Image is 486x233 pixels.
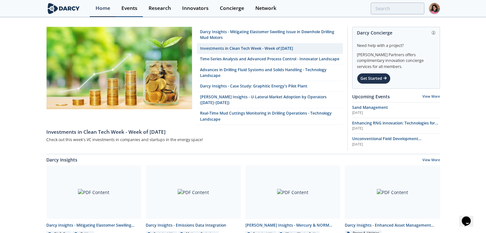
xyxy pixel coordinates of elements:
[46,136,343,144] div: Check out this week's VC investments in companies and startups in the energy space!
[357,73,390,84] div: Get Started
[352,120,440,131] a: Enhancing RNG innovation: Technologies for Sustainable Energy [DATE]
[220,6,244,11] div: Concierge
[422,158,440,163] a: View More
[345,222,440,228] div: Darcy Insights - Enhanced Asset Management (O&M) for Onshore Wind Farms
[352,120,438,132] span: Enhancing RNG innovation: Technologies for Sustainable Energy
[429,3,440,14] img: Profile
[46,156,77,163] a: Darcy Insights
[197,108,343,125] a: Real-Time Mud Cuttings Monitoring in Drilling Operations - Technology Landscape
[46,128,343,136] div: Investments in Clean Tech Week - Week of [DATE]
[121,6,137,11] div: Events
[46,3,81,14] img: logo-wide.svg
[352,110,440,116] div: [DATE]
[357,27,435,38] div: Darcy Concierge
[352,105,440,116] a: Sand Management [DATE]
[182,6,209,11] div: Innovators
[357,49,435,70] div: [PERSON_NAME] Partners offers complimentary innovation concierge services for all members.
[352,142,440,147] div: [DATE]
[197,54,343,64] a: Time-Series Analysis and Advanced Process Control - Innovator Landscape
[245,222,341,228] div: [PERSON_NAME] Insights - Mercury & NORM Detection and [MEDICAL_DATA]
[352,136,421,153] span: Unconventional Field Development Optimization through Geochemical Fingerprinting Technology
[96,6,110,11] div: Home
[422,94,440,99] a: View More
[352,105,388,110] span: Sand Management
[197,92,343,109] a: [PERSON_NAME] Insights - U-Lateral Market Adoption by Operators ([DATE]–[DATE])
[197,43,343,54] a: Investments in Clean Tech Week - Week of [DATE]
[255,6,276,11] div: Network
[197,27,343,43] a: Darcy Insights - Mitigating Elastomer Swelling Issue in Downhole Drilling Mud Motors
[352,93,390,100] a: Upcoming Events
[146,222,241,228] div: Darcy Insights - Emissions Data Integration
[357,38,435,49] div: Need help with a project?
[46,222,142,228] div: Darcy Insights - Mitigating Elastomer Swelling Issue in Downhole Drilling Mud Motors
[371,3,424,14] input: Advanced Search
[459,207,480,227] iframe: chat widget
[352,126,440,131] div: [DATE]
[46,125,343,136] a: Investments in Clean Tech Week - Week of [DATE]
[149,6,171,11] div: Research
[432,31,435,34] img: information.svg
[352,136,440,147] a: Unconventional Field Development Optimization through Geochemical Fingerprinting Technology [DATE]
[197,81,343,92] a: Darcy Insights - Case Study: Graphitic Energy's Pilot Plant
[197,65,343,81] a: Advances in Drilling Fluid Systems and Solids Handling - Technology Landscape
